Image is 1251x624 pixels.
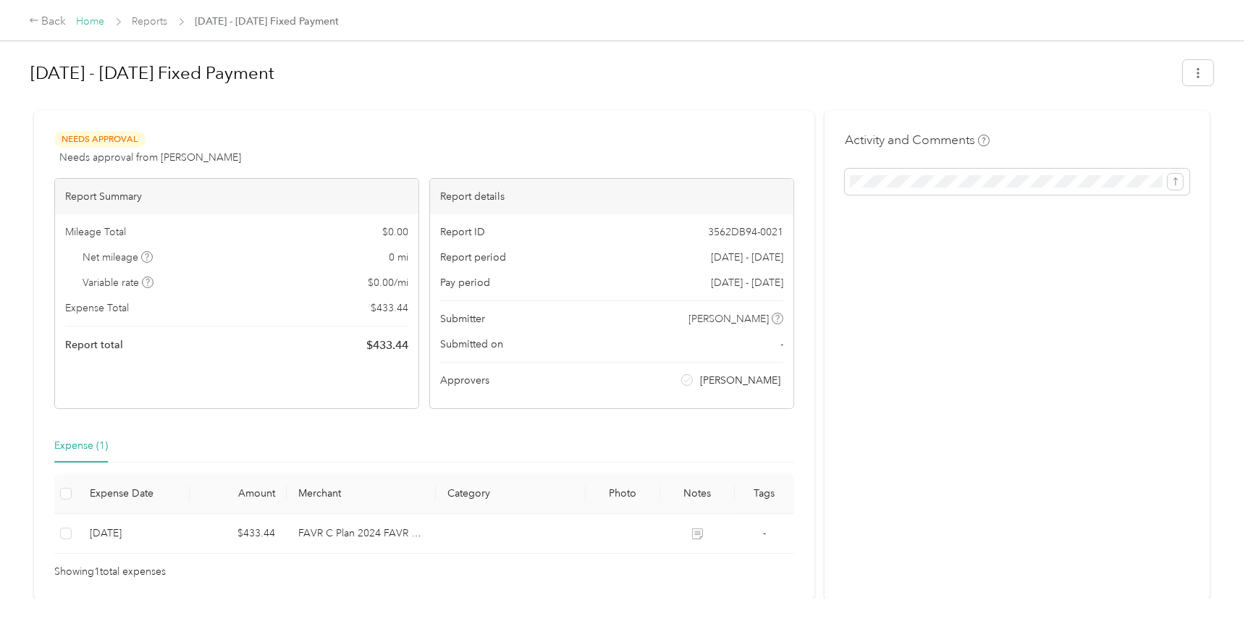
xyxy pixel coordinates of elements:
td: - [735,514,794,554]
span: Report ID [440,224,485,240]
span: Needs Approval [54,131,146,148]
span: 0 mi [389,250,408,265]
span: $ 433.44 [371,300,408,316]
span: [PERSON_NAME] [689,311,770,326]
span: $ 433.44 [366,337,408,354]
span: Needs approval from [PERSON_NAME] [59,150,241,165]
span: [DATE] - [DATE] [711,275,783,290]
span: Report total [65,337,123,353]
span: [DATE] - [DATE] [711,250,783,265]
span: Pay period [440,275,490,290]
span: Approvers [440,373,489,388]
div: Expense (1) [54,438,108,454]
span: Variable rate [83,275,154,290]
div: Tags [746,487,783,499]
th: Merchant [287,474,436,514]
div: Report details [430,179,793,214]
th: Tags [735,474,794,514]
span: [PERSON_NAME] [701,373,781,388]
td: 9-3-2025 [78,514,190,554]
td: FAVR C Plan 2024 FAVR program [287,514,436,554]
td: $433.44 [190,514,287,554]
div: Back [29,13,67,30]
span: 3562DB94-0021 [708,224,783,240]
span: Showing 1 total expenses [54,564,166,580]
iframe: Everlance-gr Chat Button Frame [1170,543,1251,624]
a: Reports [132,15,168,28]
h1: Aug 1 - 31, 2025 Fixed Payment [30,56,1173,90]
span: Submitter [440,311,485,326]
a: Home [77,15,105,28]
span: Mileage Total [65,224,126,240]
span: Submitted on [440,337,503,352]
span: - [763,527,766,539]
th: Expense Date [78,474,190,514]
th: Photo [586,474,660,514]
span: Report period [440,250,506,265]
h4: Activity and Comments [845,131,990,149]
span: - [780,337,783,352]
span: [DATE] - [DATE] Fixed Payment [195,14,340,29]
span: Expense Total [65,300,129,316]
span: $ 0.00 / mi [368,275,408,290]
th: Amount [190,474,287,514]
div: Report Summary [55,179,418,214]
th: Notes [660,474,735,514]
span: Net mileage [83,250,153,265]
span: $ 0.00 [382,224,408,240]
th: Category [436,474,585,514]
